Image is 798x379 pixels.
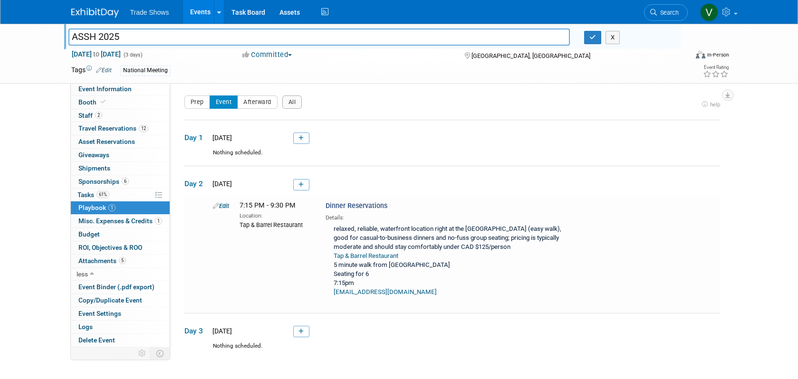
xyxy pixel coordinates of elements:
[700,3,718,21] img: Vanessa Caslow
[210,134,232,142] span: [DATE]
[326,211,570,222] div: Details:
[71,175,170,188] a: Sponsorships6
[471,52,590,59] span: [GEOGRAPHIC_DATA], [GEOGRAPHIC_DATA]
[71,241,170,254] a: ROI, Objectives & ROO
[184,95,210,109] button: Prep
[78,98,107,106] span: Booth
[78,296,142,304] span: Copy/Duplicate Event
[78,336,115,344] span: Delete Event
[96,67,112,74] a: Edit
[78,283,154,291] span: Event Binder (.pdf export)
[334,288,437,295] a: [EMAIL_ADDRESS][DOMAIN_NAME]
[71,215,170,227] a: Misc. Expenses & Credits1
[71,149,170,161] a: Giveaways
[71,135,170,148] a: Asset Reservations
[78,112,102,119] span: Staff
[78,164,110,172] span: Shipments
[210,95,238,109] button: Event
[78,85,132,93] span: Event Information
[707,51,729,58] div: In-Person
[78,257,126,265] span: Attachments
[78,323,93,331] span: Logs
[95,112,102,119] span: 2
[326,222,570,301] div: relaxed, reliable, waterfront location right at the [GEOGRAPHIC_DATA] (easy walk), good for casua...
[632,49,730,64] div: Event Format
[78,124,148,132] span: Travel Reservations
[326,202,387,210] span: Dinner Reservations
[184,342,720,359] div: Nothing scheduled.
[108,204,115,211] span: 1
[78,217,162,225] span: Misc. Expenses & Credits
[71,307,170,320] a: Event Settings
[71,255,170,267] a: Attachments5
[237,95,278,109] button: Afterward
[130,9,169,16] span: Trade Shows
[71,50,121,58] span: [DATE] [DATE]
[122,178,129,185] span: 6
[184,179,208,189] span: Day 2
[78,204,115,211] span: Playbook
[78,178,129,185] span: Sponsorships
[71,65,112,76] td: Tags
[78,138,135,145] span: Asset Reservations
[210,180,232,188] span: [DATE]
[334,252,398,259] a: Tap & Barrel Restaurant
[71,83,170,95] a: Event Information
[606,31,620,44] button: X
[101,99,106,104] i: Booth reservation complete
[120,66,171,76] div: National Meeting
[184,149,720,165] div: Nothing scheduled.
[71,8,119,18] img: ExhibitDay
[71,281,170,294] a: Event Binder (.pdf export)
[123,52,143,58] span: (3 days)
[155,218,162,225] span: 1
[239,50,296,60] button: Committed
[282,95,302,109] button: All
[71,109,170,122] a: Staff2
[77,270,88,278] span: less
[657,9,679,16] span: Search
[96,191,109,198] span: 61%
[134,347,151,360] td: Personalize Event Tab Strip
[71,228,170,241] a: Budget
[213,202,229,209] a: Edit
[139,125,148,132] span: 12
[210,327,232,335] span: [DATE]
[71,201,170,214] a: Playbook1
[71,96,170,109] a: Booth
[78,151,109,159] span: Giveaways
[240,220,311,229] div: Tap & Barrel Restaurant
[150,347,170,360] td: Toggle Event Tabs
[77,191,109,199] span: Tasks
[78,230,100,238] span: Budget
[71,122,170,135] a: Travel Reservations12
[240,201,296,209] span: 7:15 PM - 9:30 PM
[703,65,729,70] div: Event Rating
[184,326,208,336] span: Day 3
[184,133,208,143] span: Day 1
[710,101,720,108] span: help
[240,210,311,220] div: Location:
[71,321,170,333] a: Logs
[71,268,170,281] a: less
[644,4,688,21] a: Search
[71,334,170,347] a: Delete Event
[71,294,170,307] a: Copy/Duplicate Event
[119,257,126,264] span: 5
[78,310,121,317] span: Event Settings
[71,162,170,175] a: Shipments
[696,51,705,58] img: Format-Inperson.png
[92,50,101,58] span: to
[78,244,142,251] span: ROI, Objectives & ROO
[71,189,170,201] a: Tasks61%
